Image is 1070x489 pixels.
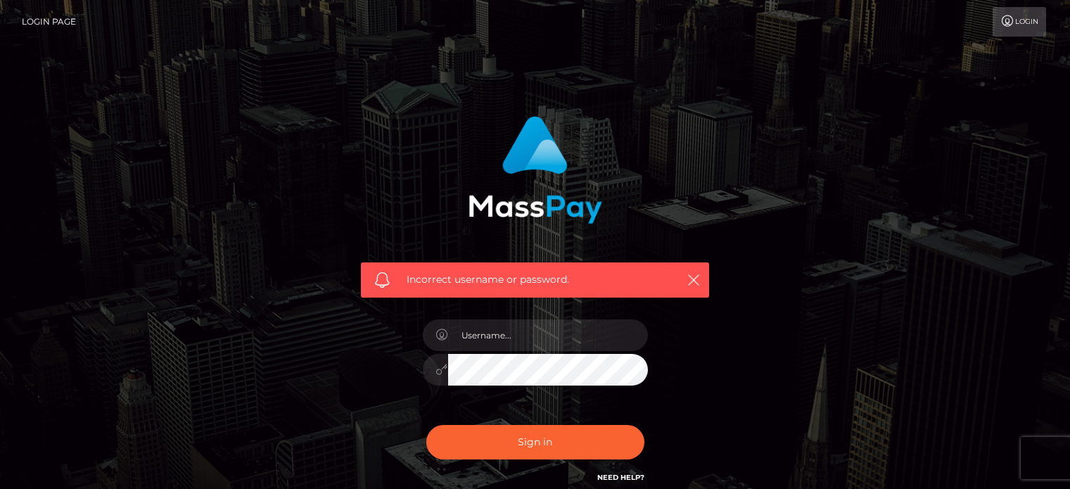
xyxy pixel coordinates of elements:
input: Username... [448,319,648,351]
a: Login Page [22,7,76,37]
span: Incorrect username or password. [407,272,663,287]
img: MassPay Login [469,116,602,224]
button: Sign in [426,425,644,459]
a: Need Help? [597,473,644,482]
a: Login [993,7,1046,37]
